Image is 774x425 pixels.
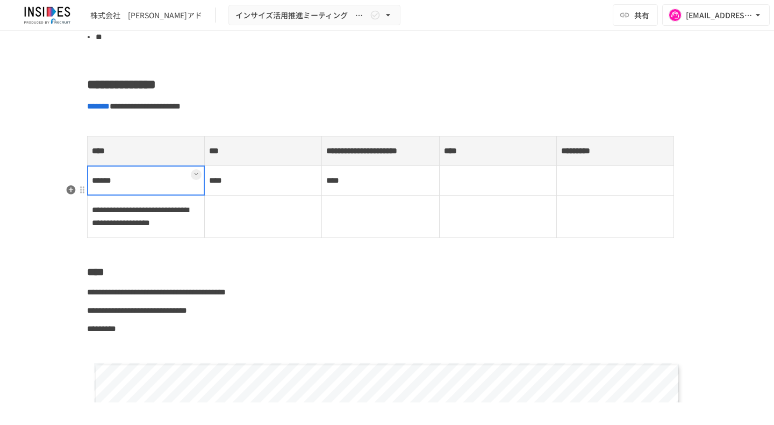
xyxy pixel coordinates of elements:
button: インサイズ活用推進ミーティング ～2回目～ [228,5,400,26]
img: JmGSPSkPjKwBq77AtHmwC7bJguQHJlCRQfAXtnx4WuV [13,6,82,24]
span: 共有 [634,9,649,21]
div: 株式会社 [PERSON_NAME]アド [90,10,202,21]
span: インサイズ活用推進ミーティング ～2回目～ [235,9,368,22]
button: [EMAIL_ADDRESS][DOMAIN_NAME] [662,4,770,26]
button: 共有 [613,4,658,26]
div: [EMAIL_ADDRESS][DOMAIN_NAME] [686,9,752,22]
